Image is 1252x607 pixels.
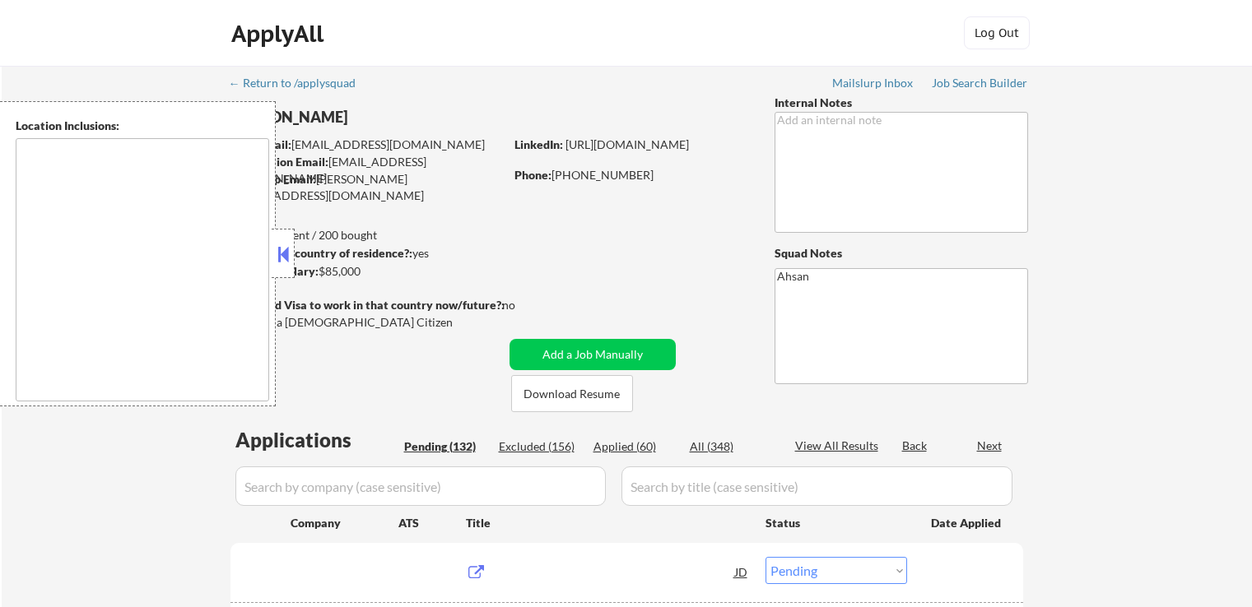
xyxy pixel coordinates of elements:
a: Mailslurp Inbox [832,76,915,93]
input: Search by company (case sensitive) [235,466,606,506]
div: Applications [235,430,398,450]
div: yes [230,245,499,262]
div: Date Applied [931,515,1003,531]
a: ← Return to /applysquad [229,76,371,93]
div: [PERSON_NAME][EMAIL_ADDRESS][DOMAIN_NAME] [230,171,504,203]
div: JD [733,557,750,586]
div: [EMAIL_ADDRESS][DOMAIN_NAME] [231,137,504,153]
div: ApplyAll [231,20,328,48]
input: Search by title (case sensitive) [621,466,1012,506]
div: Internal Notes [775,95,1028,111]
div: Next [977,438,1003,454]
div: [PHONE_NUMBER] [514,167,747,183]
div: [EMAIL_ADDRESS][DOMAIN_NAME] [231,154,504,186]
div: Company [291,515,398,531]
strong: Phone: [514,168,552,182]
div: Squad Notes [775,245,1028,262]
div: $85,000 [230,263,504,280]
button: Add a Job Manually [510,339,676,370]
div: Mailslurp Inbox [832,77,915,89]
div: All (348) [690,438,772,455]
a: [URL][DOMAIN_NAME] [565,137,689,151]
div: Yes, I am a [DEMOGRAPHIC_DATA] Citizen [230,314,509,331]
div: Back [902,438,929,454]
div: View All Results [795,438,883,454]
div: no [502,297,549,313]
div: Location Inclusions: [16,118,269,134]
div: Job Search Builder [932,77,1028,89]
button: Download Resume [511,375,633,412]
div: ATS [398,515,466,531]
strong: Can work in country of residence?: [230,246,412,260]
div: Title [466,515,750,531]
div: Applied (60) [593,438,676,455]
button: Log Out [964,16,1030,49]
div: 60 sent / 200 bought [230,227,504,243]
strong: Will need Visa to work in that country now/future?: [230,298,505,312]
div: Pending (132) [404,438,486,455]
strong: LinkedIn: [514,137,563,151]
div: [PERSON_NAME] [230,107,569,127]
div: ← Return to /applysquad [229,77,371,89]
div: Excluded (156) [499,438,581,455]
div: Status [766,507,907,537]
